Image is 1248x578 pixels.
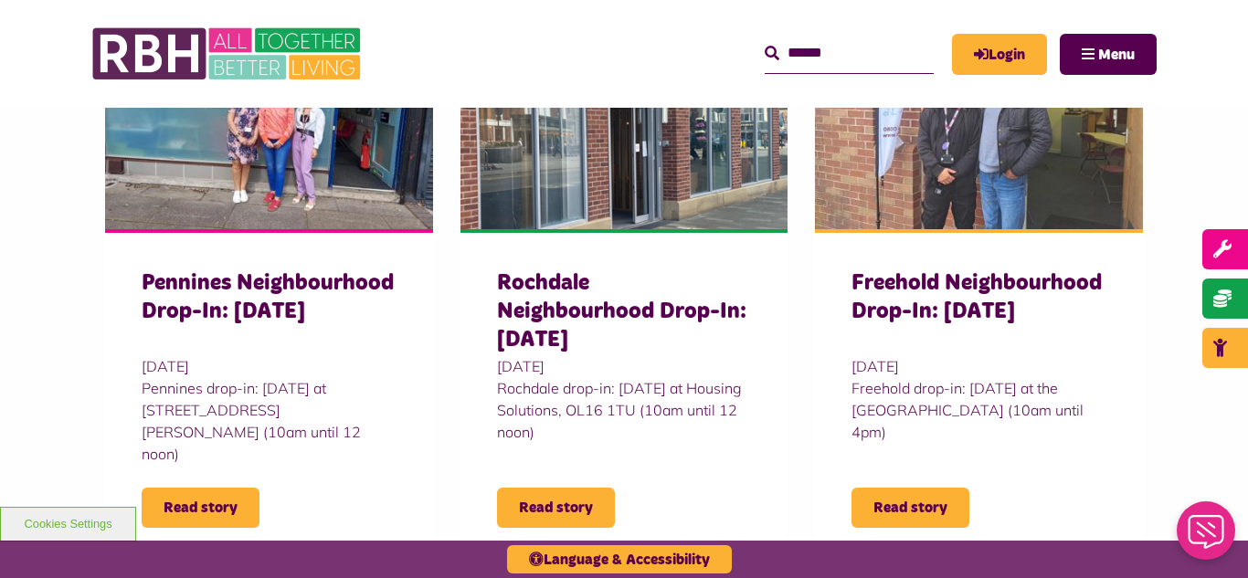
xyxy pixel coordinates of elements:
span: [DATE] [851,355,1106,377]
span: Read story [142,488,259,528]
span: Read story [851,488,969,528]
a: Freehold Neighbourhood Drop-In: [DATE] [DATE] Freehold drop-in: [DATE] at the [GEOGRAPHIC_DATA] (... [815,25,1143,564]
button: Language & Accessibility [507,545,732,573]
span: [DATE] [497,355,752,377]
span: Read story [497,488,615,528]
img: RBH [91,18,365,89]
h3: Pennines Neighbourhood Drop-In: [DATE] [142,269,397,355]
span: Menu [1098,47,1135,62]
a: MyRBH [952,34,1047,75]
a: Pennines Neighbourhood Drop-In: [DATE] [DATE] Pennines drop-in: [DATE] at [STREET_ADDRESS][PERSON... [105,25,433,564]
span: [DATE] [142,355,397,377]
h3: Freehold Neighbourhood Drop-In: [DATE] [851,269,1106,355]
input: Search [765,34,934,73]
iframe: Netcall Web Assistant for live chat [1166,496,1248,578]
div: Rochdale drop-in: [DATE] at Housing Solutions, OL16 1TU (10am until 12 noon) [497,377,752,443]
h3: Rochdale Neighbourhood Drop-In: [DATE] [497,269,752,355]
div: Freehold drop-in: [DATE] at the [GEOGRAPHIC_DATA] (10am until 4pm) [851,377,1106,443]
img: Freehold Abdul [815,25,1143,229]
img: Front door of Rochdale Housing Solutions office [460,25,788,229]
div: Pennines drop-in: [DATE] at [STREET_ADDRESS][PERSON_NAME] (10am until 12 noon) [142,377,397,465]
img: Smallbridge Drop In [105,25,433,229]
button: Navigation [1060,34,1157,75]
a: Rochdale Neighbourhood Drop-In: [DATE] [DATE] Rochdale drop-in: [DATE] at Housing Solutions, OL16... [460,25,788,564]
